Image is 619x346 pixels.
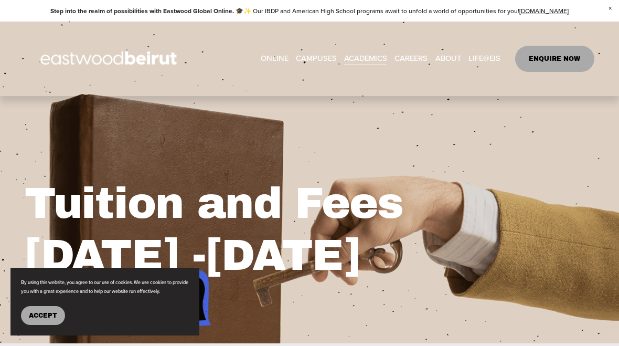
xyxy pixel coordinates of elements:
[296,51,337,67] a: folder dropdown
[468,51,500,67] a: folder dropdown
[296,51,337,66] span: CAMPUSES
[21,278,189,296] p: By using this website, you agree to our use of cookies. We use cookies to provide you with a grea...
[261,51,289,67] a: ONLINE
[394,51,428,67] a: CAREERS
[25,177,450,282] h1: Tuition and Fees [DATE] -[DATE]
[25,32,196,86] img: EastwoodIS Global Site
[468,51,500,66] span: LIFE@EIS
[344,51,387,67] a: folder dropdown
[10,268,199,335] section: Cookie banner
[344,51,387,66] span: ACADEMICS
[435,51,461,67] a: folder dropdown
[519,6,569,15] a: [DOMAIN_NAME]
[21,306,65,325] button: Accept
[435,51,461,66] span: ABOUT
[515,46,594,72] a: ENQUIRE NOW
[29,312,57,319] span: Accept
